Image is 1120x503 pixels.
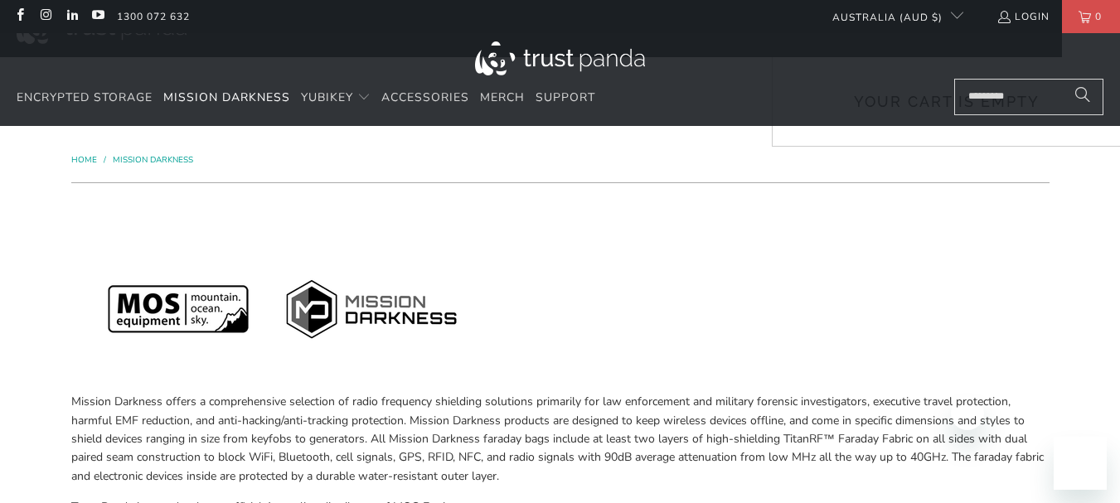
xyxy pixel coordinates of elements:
a: 1300 072 632 [117,7,190,26]
a: Mission Darkness [163,79,290,118]
a: Encrypted Storage [17,79,153,118]
span: Merch [480,89,525,105]
a: Merch [480,79,525,118]
iframe: Button to launch messaging window [1054,437,1107,490]
span: Encrypted Storage [17,89,153,105]
span: YubiKey [301,89,353,105]
span: radio signals with 90dB average attenuation from low MHz all the way up to 40GHz [509,449,946,465]
a: Accessories [381,79,469,118]
img: Trust Panda Australia [475,41,645,75]
span: Mission Darkness [163,89,290,105]
span: Support [536,89,595,105]
span: Accessories [381,89,469,105]
a: Trust Panda Australia on YouTube [90,10,104,23]
a: Support [536,79,595,118]
input: Search... [954,79,1103,115]
summary: YubiKey [301,79,371,118]
span: / [104,154,106,166]
a: Login [996,7,1050,26]
nav: Translation missing: en.navigation.header.main_nav [17,79,595,118]
iframe: Close message [951,397,984,430]
a: Trust Panda Australia on Facebook [12,10,27,23]
button: Search [1062,79,1103,115]
a: Home [71,154,99,166]
a: Mission Darkness [113,154,193,166]
span: Home [71,154,97,166]
a: Trust Panda Australia on LinkedIn [65,10,79,23]
a: Trust Panda Australia on Instagram [38,10,52,23]
p: Mission Darkness offers a comprehensive selection of radio frequency shielding solutions primaril... [71,393,1050,486]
